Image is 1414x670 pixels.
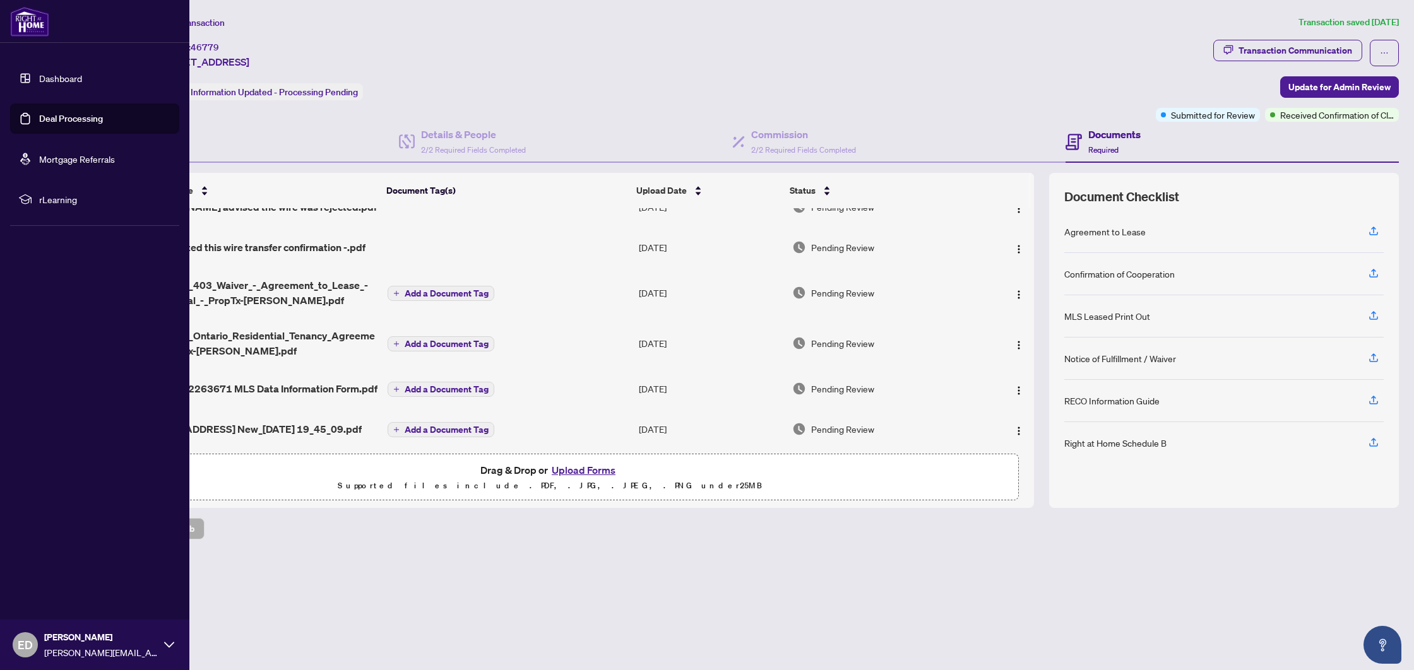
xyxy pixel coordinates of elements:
div: Transaction Communication [1239,40,1352,61]
a: Dashboard [39,73,82,84]
span: [PERSON_NAME][EMAIL_ADDRESS][DOMAIN_NAME] [44,645,158,659]
span: 2/2 Required Fields Completed [751,145,856,155]
img: Logo [1014,385,1024,396]
button: Update for Admin Review [1280,76,1399,98]
span: Add a Document Tag [405,425,489,434]
td: [DATE] [634,318,788,368]
img: Document Status [792,382,806,396]
button: Logo [1009,333,1029,353]
div: Confirmation of Cooperation [1064,267,1175,281]
button: Logo [1009,237,1029,257]
button: Add a Document Tag [388,382,494,397]
button: Add a Document Tag [388,286,494,301]
td: [DATE] [634,227,788,267]
span: Pending Review [811,336,874,350]
span: plus [393,386,400,392]
h4: Commission [751,127,856,142]
th: Document Tag(s) [381,173,631,208]
img: Logo [1014,290,1024,300]
span: Pending Review [811,240,874,254]
img: Logo [1014,244,1024,254]
span: ellipsis [1380,49,1389,57]
span: View Transaction [157,17,225,28]
span: Update for Admin Review [1288,77,1391,97]
button: Logo [1009,379,1029,399]
a: Mortgage Referrals [39,153,115,165]
img: logo [10,6,49,37]
span: plus [393,290,400,297]
article: Transaction saved [DATE] [1298,15,1399,30]
button: Add a Document Tag [388,285,494,302]
th: Upload Date [631,173,785,208]
img: Logo [1014,340,1024,350]
button: Add a Document Tag [388,336,494,351]
a: Deal Processing [39,113,103,124]
span: [STREET_ADDRESS] [157,54,249,69]
button: Add a Document Tag [388,381,494,397]
span: Listing W12263671 MLS Data Information Form.pdf [139,381,377,396]
td: [DATE] [634,368,788,409]
span: Bank rejected this wire transfer confirmation -.pdf [139,240,365,255]
span: 2/2 Required Fields Completed [421,145,526,155]
th: (6) File Name [133,173,381,208]
button: Logo [1009,419,1029,439]
span: Status [790,184,816,197]
span: rLearning [39,192,170,206]
p: Supported files include .PDF, .JPG, .JPEG, .PNG under 25 MB [89,478,1011,493]
button: Add a Document Tag [388,422,494,437]
span: Add a Document Tag [405,385,489,394]
span: [STREET_ADDRESS] New_[DATE] 19_45_09.pdf [139,421,362,437]
div: MLS Leased Print Out [1064,309,1150,323]
div: Right at Home Schedule B [1064,436,1167,450]
span: Submitted for Review [1171,108,1255,122]
button: Open asap [1363,626,1401,664]
h4: Details & People [421,127,526,142]
span: 46779 [191,42,219,53]
img: Document Status [792,422,806,436]
img: Document Status [792,286,806,300]
span: Pending Review [811,286,874,300]
span: Pending Review [811,382,874,396]
span: Add a Document Tag [405,289,489,298]
span: plus [393,426,400,433]
span: Document Checklist [1064,188,1179,206]
button: Transaction Communication [1213,40,1362,61]
div: Status: [157,83,363,100]
span: Information Updated - Processing Pending [191,86,358,98]
td: [DATE] [634,267,788,318]
button: Upload Forms [548,462,619,478]
span: [PERSON_NAME] [44,630,158,644]
span: Received Confirmation of Closing [1280,108,1394,122]
img: Document Status [792,336,806,350]
div: Notice of Fulfillment / Waiver [1064,351,1176,365]
span: 2_DigiSign_Ontario_Residential_Tenancy_Agreement_-_PropTx-[PERSON_NAME].pdf [139,328,377,358]
td: [DATE] [634,409,788,449]
button: Add a Document Tag [388,336,494,352]
img: Document Status [792,240,806,254]
span: Drag & Drop or [480,462,619,478]
div: RECO Information Guide [1064,394,1160,408]
div: Agreement to Lease [1064,225,1146,238]
span: Add a Document Tag [405,339,489,348]
span: Pending Review [811,422,874,436]
span: Drag & Drop orUpload FormsSupported files include .PDF, .JPG, .JPEG, .PNG under25MB [81,454,1018,501]
span: 1_DigiSign_403_Waiver_-_Agreement_to_Lease_-_Residential_-_PropTx-[PERSON_NAME].pdf [139,278,377,308]
span: Upload Date [636,184,687,197]
button: Logo [1009,283,1029,303]
img: Logo [1014,426,1024,436]
span: plus [393,341,400,347]
th: Status [785,173,976,208]
span: Required [1088,145,1119,155]
span: ED [18,636,33,654]
h4: Documents [1088,127,1141,142]
img: Logo [1014,204,1024,214]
